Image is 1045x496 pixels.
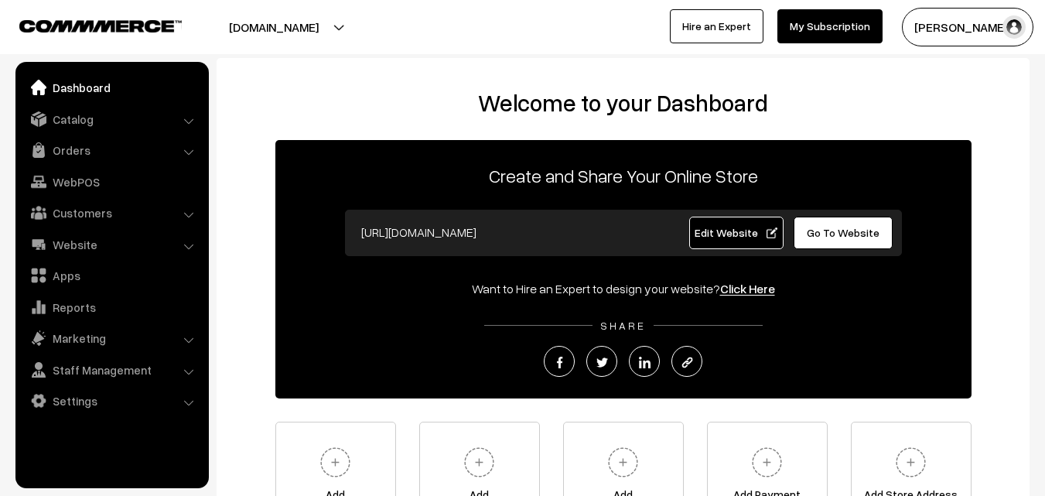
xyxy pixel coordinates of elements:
a: Marketing [19,324,203,352]
a: WebPOS [19,168,203,196]
span: Edit Website [695,226,777,239]
a: Hire an Expert [670,9,763,43]
img: plus.svg [458,441,500,484]
span: SHARE [593,319,654,332]
a: My Subscription [777,9,883,43]
a: Click Here [720,281,775,296]
img: plus.svg [602,441,644,484]
a: Settings [19,387,203,415]
a: Staff Management [19,356,203,384]
a: Reports [19,293,203,321]
p: Create and Share Your Online Store [275,162,972,190]
div: Want to Hire an Expert to design your website? [275,279,972,298]
a: Apps [19,262,203,289]
a: Customers [19,199,203,227]
img: user [1002,15,1026,39]
a: Catalog [19,105,203,133]
img: plus.svg [314,441,357,484]
a: Dashboard [19,74,203,101]
a: Website [19,231,203,258]
a: COMMMERCE [19,15,155,34]
a: Orders [19,136,203,164]
img: plus.svg [746,441,788,484]
span: Go To Website [807,226,879,239]
button: [PERSON_NAME] [902,8,1033,46]
h2: Welcome to your Dashboard [232,89,1014,117]
a: Edit Website [689,217,784,249]
img: COMMMERCE [19,20,182,32]
button: [DOMAIN_NAME] [175,8,373,46]
a: Go To Website [794,217,893,249]
img: plus.svg [890,441,932,484]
